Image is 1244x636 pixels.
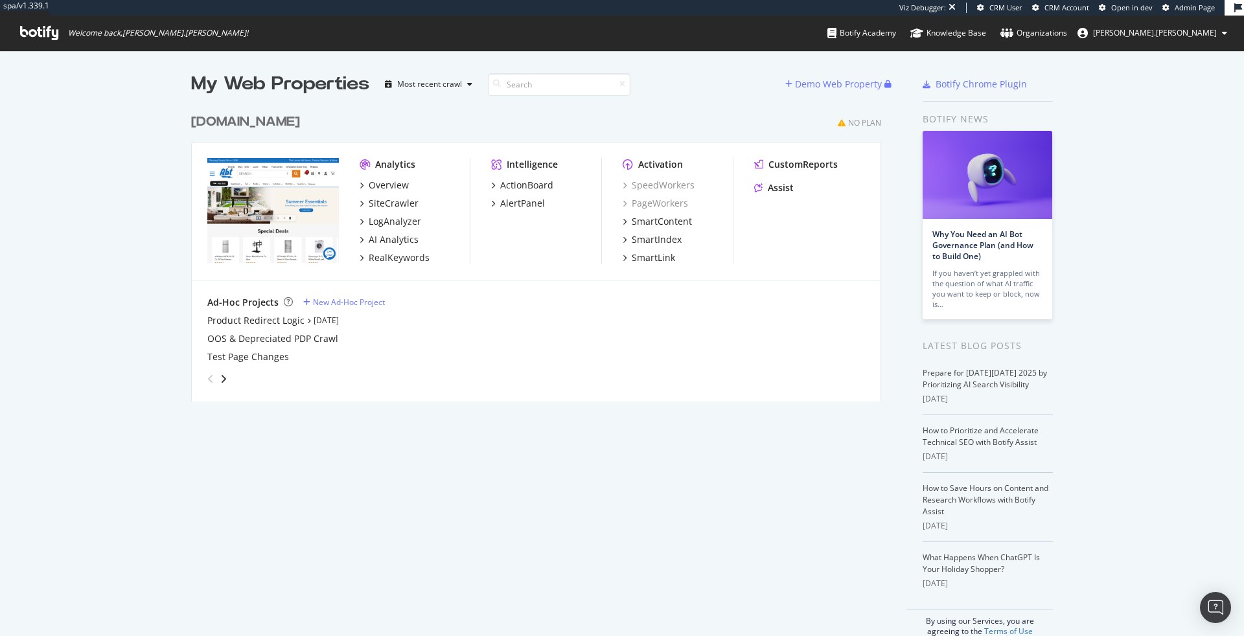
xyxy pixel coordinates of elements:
div: [DATE] [923,520,1053,532]
div: Overview [369,179,409,192]
img: Why You Need an AI Bot Governance Plan (and How to Build One) [923,131,1052,219]
img: abt.com [207,158,339,263]
div: Organizations [1000,27,1067,40]
div: ActionBoard [500,179,553,192]
a: How to Save Hours on Content and Research Workflows with Botify Assist [923,483,1048,517]
a: ActionBoard [491,179,553,192]
a: PageWorkers [623,197,688,210]
a: Assist [754,181,794,194]
a: What Happens When ChatGPT Is Your Holiday Shopper? [923,552,1040,574]
a: Why You Need an AI Bot Governance Plan (and How to Build One) [932,229,1033,262]
div: Demo Web Property [795,78,882,91]
a: Test Page Changes [207,350,289,363]
div: RealKeywords [369,251,430,264]
a: Botify Academy [827,16,896,51]
div: [DOMAIN_NAME] [191,113,300,131]
div: Activation [638,158,683,171]
div: [DATE] [923,578,1053,589]
a: Product Redirect Logic [207,314,305,327]
div: Latest Blog Posts [923,339,1053,353]
div: My Web Properties [191,71,369,97]
a: [DOMAIN_NAME] [191,113,305,131]
a: SmartIndex [623,233,682,246]
a: LogAnalyzer [360,215,421,228]
input: Search [488,73,630,96]
div: Botify Chrome Plugin [936,78,1027,91]
div: SmartContent [632,215,692,228]
div: SmartLink [632,251,675,264]
div: SiteCrawler [369,197,419,210]
div: Ad-Hoc Projects [207,296,279,309]
a: SpeedWorkers [623,179,695,192]
div: Most recent crawl [397,80,462,88]
a: Organizations [1000,16,1067,51]
a: RealKeywords [360,251,430,264]
a: AI Analytics [360,233,419,246]
div: [DATE] [923,451,1053,462]
a: Demo Web Property [785,78,884,89]
a: Overview [360,179,409,192]
span: Admin Page [1175,3,1215,12]
a: How to Prioritize and Accelerate Technical SEO with Botify Assist [923,425,1039,448]
a: Botify Chrome Plugin [923,78,1027,91]
span: Welcome back, [PERSON_NAME].[PERSON_NAME] ! [68,28,248,38]
a: [DATE] [314,315,339,326]
a: Open in dev [1099,3,1153,13]
div: angle-right [219,372,228,385]
div: angle-left [202,369,219,389]
div: If you haven’t yet grappled with the question of what AI traffic you want to keep or block, now is… [932,268,1042,310]
div: Analytics [375,158,415,171]
div: [DATE] [923,393,1053,405]
a: AlertPanel [491,197,545,210]
div: SmartIndex [632,233,682,246]
a: OOS & Depreciated PDP Crawl [207,332,338,345]
div: CustomReports [768,158,838,171]
button: Most recent crawl [380,74,478,95]
div: AI Analytics [369,233,419,246]
span: estelle.martin [1093,27,1217,38]
div: Assist [768,181,794,194]
div: LogAnalyzer [369,215,421,228]
div: Open Intercom Messenger [1200,592,1231,623]
a: SmartLink [623,251,675,264]
a: SiteCrawler [360,197,419,210]
a: Knowledge Base [910,16,986,51]
span: CRM Account [1044,3,1089,12]
span: CRM User [989,3,1022,12]
div: Knowledge Base [910,27,986,40]
div: Botify Academy [827,27,896,40]
span: Open in dev [1111,3,1153,12]
a: SmartContent [623,215,692,228]
a: CRM Account [1032,3,1089,13]
div: New Ad-Hoc Project [313,297,385,308]
a: CustomReports [754,158,838,171]
div: Botify news [923,112,1053,126]
a: Admin Page [1162,3,1215,13]
div: grid [191,97,892,402]
a: New Ad-Hoc Project [303,297,385,308]
div: Viz Debugger: [899,3,946,13]
div: Intelligence [507,158,558,171]
button: [PERSON_NAME].[PERSON_NAME] [1067,23,1238,43]
div: AlertPanel [500,197,545,210]
div: No Plan [848,117,881,128]
button: Demo Web Property [785,74,884,95]
a: Prepare for [DATE][DATE] 2025 by Prioritizing AI Search Visibility [923,367,1047,390]
a: CRM User [977,3,1022,13]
